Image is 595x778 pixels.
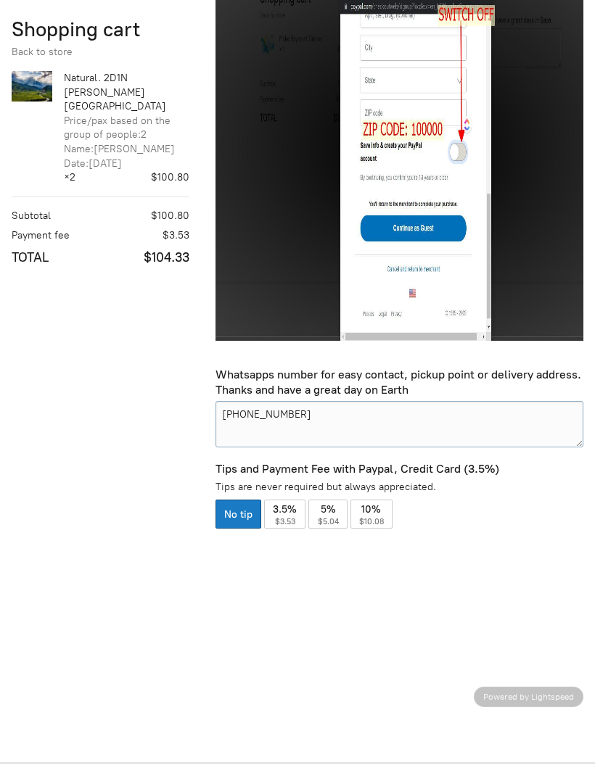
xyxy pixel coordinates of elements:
div: Price/pax based on the group of people: [64,115,171,141]
p: Tips are never required but always appreciated. [216,480,583,494]
td: Payment fee [12,228,110,249]
td: Subtotal [12,209,110,229]
div: [DATE] [89,157,122,170]
span: $104.33 [144,249,189,267]
p: Tips and Payment Fee with Paypal, Credit Card (3.5%) [216,462,583,477]
div: [PERSON_NAME] [94,143,175,155]
div: × 2 [64,170,75,185]
span: 10% [361,502,381,517]
a: Natural. 2D1N [PERSON_NAME][GEOGRAPHIC_DATA] [64,71,189,114]
div: Breadcrumbs [12,45,189,59]
span: $10.08 [359,517,384,526]
div: $100.80 [75,170,189,185]
p: Whatsapps number for easy contact, pickup point or delivery address. Thanks and have a great day ... [216,368,583,398]
div: Name: [64,143,94,155]
span: $100.80 [151,210,189,222]
h1: Shopping cart [12,16,189,42]
a: Back to store [12,46,73,58]
div: Date: [64,157,89,170]
span: $5.04 [318,517,339,526]
span: $3.53 [163,229,189,241]
div: 2 [141,128,147,141]
textarea: Leave us a note about your order [216,401,583,447]
span: 5% [321,502,336,517]
span: $3.53 [275,517,295,526]
span: 3.5% [273,502,297,517]
td: Total [12,249,83,267]
iframe: PayPal [216,543,397,633]
div: Powered by Lightspeed [474,687,583,707]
